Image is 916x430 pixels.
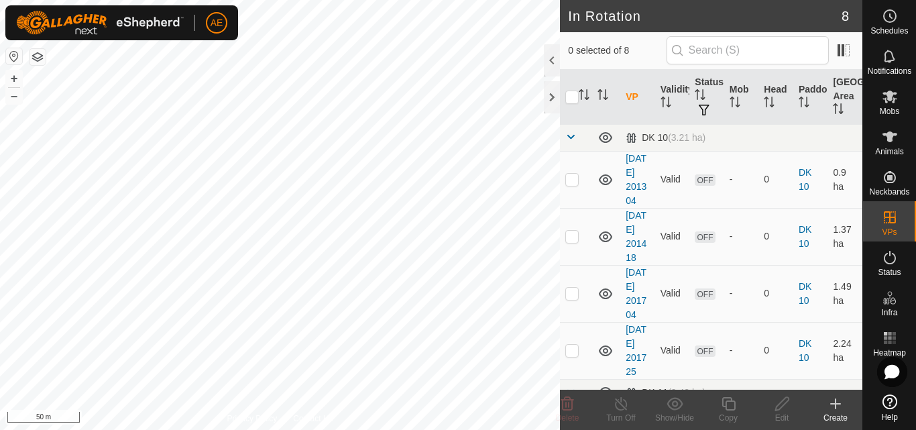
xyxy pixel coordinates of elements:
div: - [730,343,754,358]
td: 0 [758,151,793,208]
th: Validity [655,70,690,125]
th: VP [620,70,655,125]
a: DK 10 [799,281,811,306]
a: [DATE] 201418 [626,210,646,263]
span: OFF [695,231,715,243]
td: 1.49 ha [827,265,862,322]
span: VPs [882,228,897,236]
td: Valid [655,322,690,379]
div: Show/Hide [648,412,701,424]
p-sorticon: Activate to sort [799,99,809,109]
input: Search (S) [667,36,829,64]
div: DK 10 [626,132,705,144]
p-sorticon: Activate to sort [579,91,589,102]
span: (3.21 ha) [668,132,705,143]
td: Valid [655,208,690,265]
a: Contact Us [293,413,333,425]
p-sorticon: Activate to sort [695,91,705,102]
img: Gallagher Logo [16,11,184,35]
span: Notifications [868,67,911,75]
span: OFF [695,345,715,357]
a: Help [863,389,916,427]
p-sorticon: Activate to sort [661,99,671,109]
span: Help [881,413,898,421]
div: - [730,172,754,186]
span: Status [878,268,901,276]
button: – [6,88,22,104]
p-sorticon: Activate to sort [597,91,608,102]
div: DK 11 [626,387,705,398]
span: OFF [695,174,715,186]
button: Reset Map [6,48,22,64]
span: Delete [556,413,579,423]
span: Neckbands [869,188,909,196]
td: 0 [758,322,793,379]
td: Valid [655,265,690,322]
span: Schedules [870,27,908,35]
h2: In Rotation [568,8,842,24]
div: Create [809,412,862,424]
th: [GEOGRAPHIC_DATA] Area [827,70,862,125]
a: [DATE] 201304 [626,153,646,206]
button: + [6,70,22,87]
button: Map Layers [30,49,46,65]
span: Animals [875,148,904,156]
td: Valid [655,151,690,208]
div: Edit [755,412,809,424]
span: Infra [881,309,897,317]
td: 0 [758,208,793,265]
span: Heatmap [873,349,906,357]
div: - [730,286,754,301]
td: 0.9 ha [827,151,862,208]
p-sorticon: Activate to sort [764,99,775,109]
div: Turn Off [594,412,648,424]
th: Paddock [793,70,828,125]
a: DK 10 [799,224,811,249]
span: 0 selected of 8 [568,44,666,58]
a: DK 10 [799,167,811,192]
a: DK 10 [799,338,811,363]
td: 0 [758,265,793,322]
th: Mob [724,70,759,125]
div: - [730,229,754,244]
a: Privacy Policy [227,413,278,425]
th: Status [689,70,724,125]
th: Head [758,70,793,125]
p-sorticon: Activate to sort [833,105,844,116]
span: AE [211,16,223,30]
span: (3.43 ha) [668,387,705,398]
a: [DATE] 201704 [626,267,646,320]
span: 8 [842,6,849,26]
a: [DATE] 201725 [626,324,646,377]
td: 1.37 ha [827,208,862,265]
span: OFF [695,288,715,300]
div: Copy [701,412,755,424]
td: 2.24 ha [827,322,862,379]
p-sorticon: Activate to sort [730,99,740,109]
span: Mobs [880,107,899,115]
